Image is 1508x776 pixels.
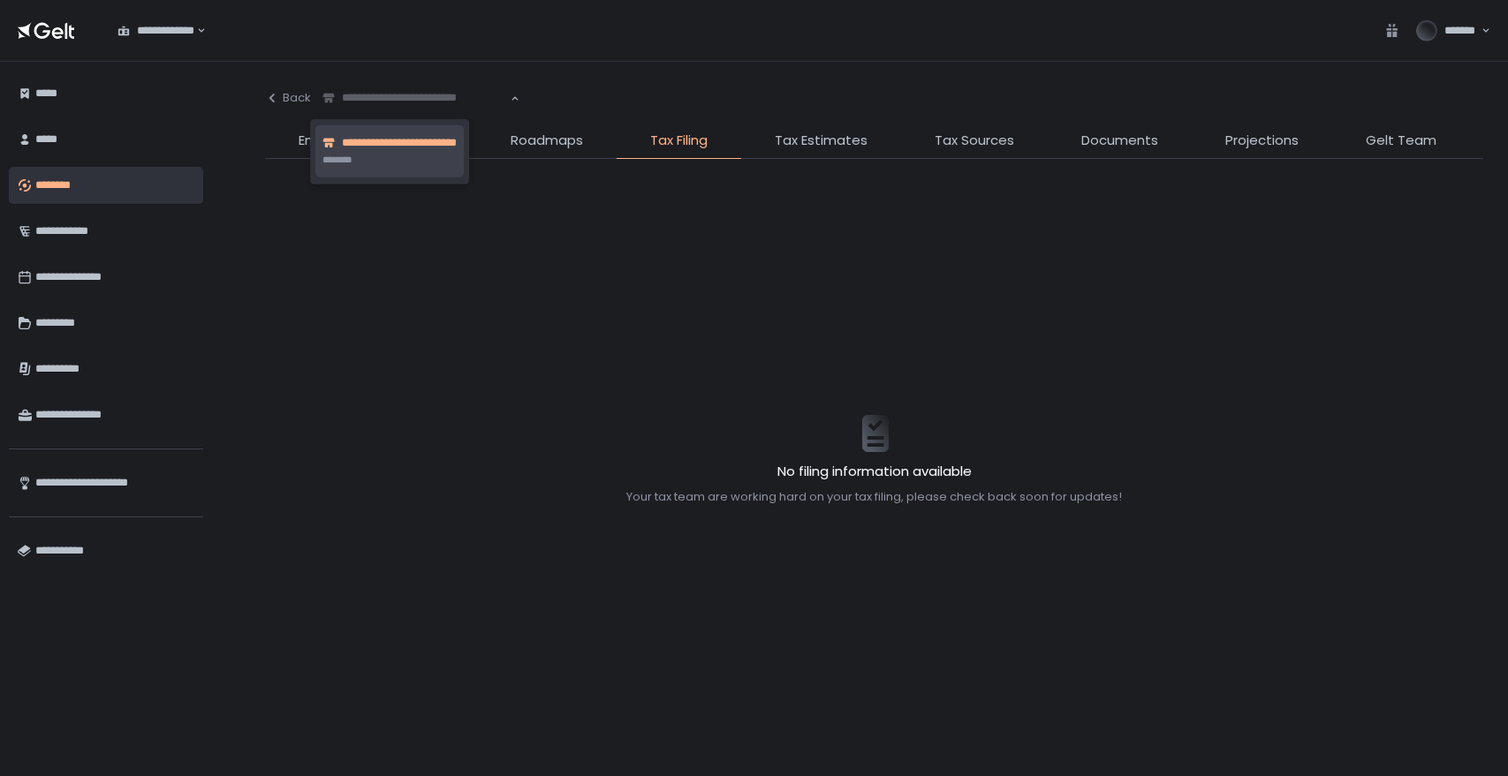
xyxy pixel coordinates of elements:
[106,12,206,49] div: Search for option
[511,131,583,151] span: Roadmaps
[650,131,708,151] span: Tax Filing
[194,22,195,40] input: Search for option
[1366,131,1436,151] span: Gelt Team
[299,131,335,151] span: Entity
[1225,131,1299,151] span: Projections
[935,131,1014,151] span: Tax Sources
[1081,131,1158,151] span: Documents
[265,79,311,117] button: Back
[311,79,519,117] div: Search for option
[322,89,509,107] input: Search for option
[626,462,1122,482] h2: No filing information available
[626,489,1122,505] div: Your tax team are working hard on your tax filing, please check back soon for updates!
[775,131,868,151] span: Tax Estimates
[265,90,311,106] div: Back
